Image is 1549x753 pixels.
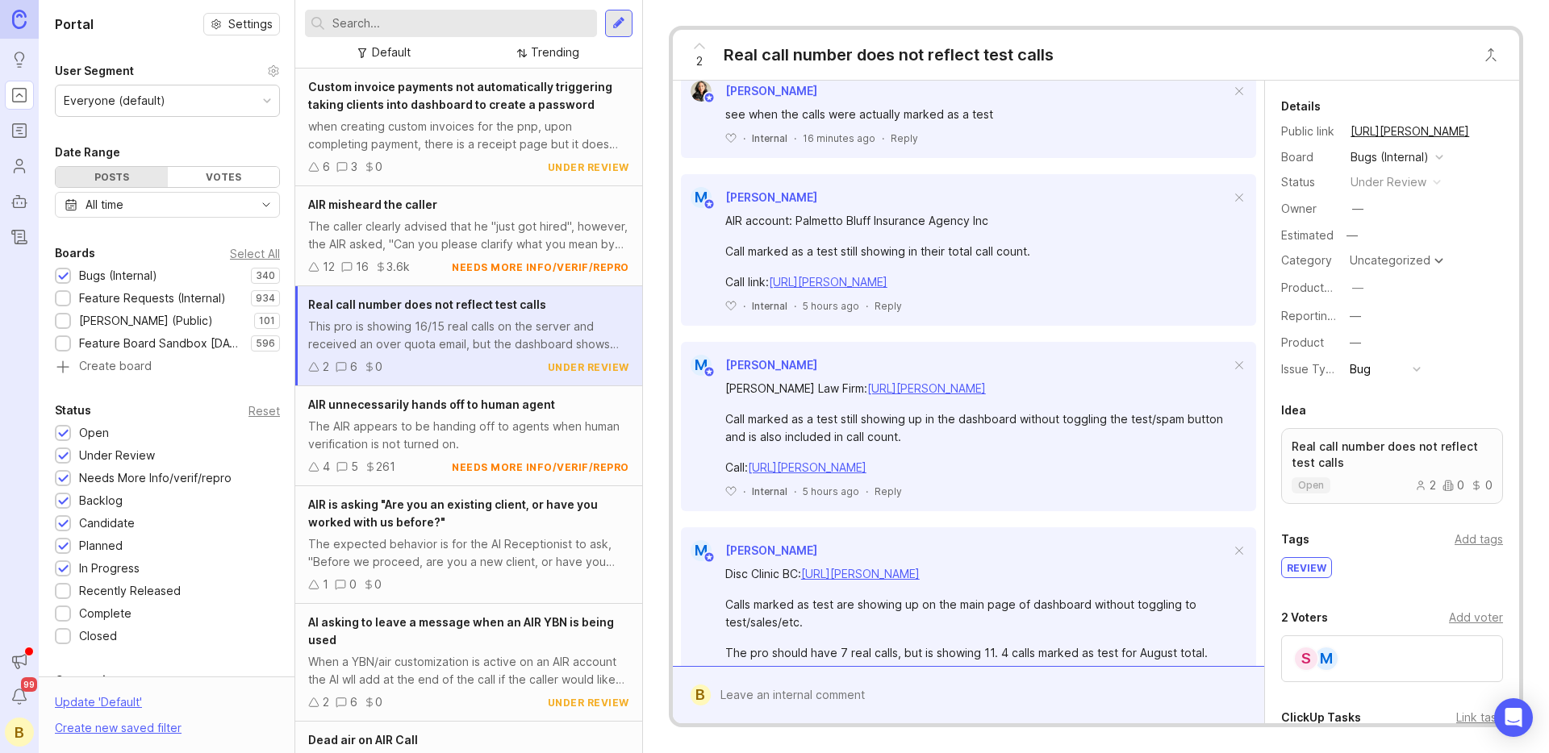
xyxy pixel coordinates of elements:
div: This pro is showing 16/15 real calls on the server and received an over quota email, but the dash... [308,318,629,353]
div: When a YBN/air customization is active on an AIR account the AI wll add at the end of the call if... [308,653,629,689]
div: 2 [323,358,329,376]
button: Close button [1475,39,1507,71]
div: Internal [752,485,787,498]
div: under review [548,360,629,374]
a: [URL][PERSON_NAME] [748,460,866,474]
div: 2 [1415,480,1436,491]
button: Notifications [5,682,34,711]
div: · [743,131,745,145]
div: Details [1281,97,1321,116]
div: 0 [1443,480,1464,491]
div: ClickUp Tasks [1281,708,1361,727]
div: Backlog [79,492,123,510]
a: M[PERSON_NAME] [681,187,817,208]
a: Roadmaps [5,116,34,145]
div: Disc Clinic BC: [725,565,1230,583]
a: AIR is asking "Are you an existing client, or have you worked with us before?"The expected behavi... [295,486,642,604]
div: Uncategorized [1350,255,1430,266]
a: Portal [5,81,34,110]
div: Link task [1456,709,1503,726]
div: Board [1281,148,1338,166]
span: [PERSON_NAME] [725,543,817,557]
a: Create board [55,360,280,375]
div: M [691,187,712,208]
div: Posts [56,167,168,187]
div: Open Intercom Messenger [1494,698,1533,737]
div: Internal [752,299,787,313]
a: Custom invoice payments not automatically triggering taking clients into dashboard to create a pa... [295,69,642,186]
div: Under Review [79,447,155,464]
div: Select All [230,249,280,258]
div: Reply [875,485,902,498]
div: Idea [1281,401,1306,420]
div: Open [79,424,109,442]
span: Settings [228,16,273,32]
div: needs more info/verif/repro [452,460,629,474]
div: — [1350,334,1361,352]
a: Autopilot [5,187,34,216]
span: [PERSON_NAME] [725,358,817,372]
p: 101 [259,314,275,327]
div: Companies [55,671,119,690]
div: All time [86,196,123,214]
div: 16 [356,258,369,276]
span: AI asking to leave a message when an AIR YBN is being used [308,615,614,647]
a: Users [5,152,34,181]
img: member badge [703,198,715,210]
div: · [743,299,745,313]
span: [PERSON_NAME] [725,84,817,98]
div: Feature Board Sandbox [DATE] [79,335,243,352]
a: [URL][PERSON_NAME] [867,381,986,395]
div: Call marked as a test still showing in their total call count. [725,243,1230,260]
div: · [794,485,796,498]
div: Votes [168,167,280,187]
div: Add voter [1449,609,1503,626]
img: Ysabelle Eugenio [691,81,712,102]
span: Dead air on AIR Call [308,733,418,747]
div: M [691,355,712,376]
div: Status [1281,173,1338,191]
div: The pro should have 7 real calls, but is showing 11. 4 calls marked as test for August total. [725,644,1230,662]
img: Canny Home [12,10,27,28]
span: AIR unnecessarily hands off to human agent [308,397,555,411]
div: Bug [1350,360,1371,378]
div: — [1350,307,1361,325]
div: 0 [1471,480,1493,491]
div: The expected behavior is for the AI Receptionist to ask, "Before we proceed, are you a new client... [308,535,629,571]
h1: Portal [55,15,94,34]
div: 261 [376,458,395,476]
p: Real call number does not reflect test calls [1292,439,1493,471]
div: Default [372,44,411,61]
div: 0 [375,693,382,711]
div: Public link [1281,123,1338,140]
div: M [691,540,712,561]
p: 340 [256,269,275,282]
a: AIR misheard the callerThe caller clearly advised that he "just got hired", however, the AIR aske... [295,186,642,286]
div: Create new saved filter [55,719,182,737]
a: [URL][PERSON_NAME] [769,275,887,289]
div: Closed [79,627,117,645]
a: M[PERSON_NAME] [681,540,817,561]
span: 2 [696,52,703,70]
div: 0 [375,358,382,376]
span: [PERSON_NAME] [725,190,817,204]
button: B [5,718,34,747]
a: Real call number does not reflect test callsThis pro is showing 16/15 real calls on the server an... [295,286,642,386]
div: AIR account: Palmetto Bluff Insurance Agency Inc [725,212,1230,230]
div: M [1313,646,1339,672]
div: — [1352,200,1363,218]
label: Product [1281,335,1324,349]
div: S [1293,646,1319,672]
div: Bugs (Internal) [79,267,157,285]
a: [URL][PERSON_NAME] [1346,121,1474,142]
div: 2 Voters [1281,608,1328,627]
p: 934 [256,292,275,305]
svg: toggle icon [253,198,279,211]
span: Real call number does not reflect test calls [308,297,546,311]
div: · [794,299,796,313]
span: AIR is asking "Are you an existing client, or have you worked with us before?" [308,497,598,529]
div: 0 [349,576,357,593]
a: Real call number does not reflect test callsopen200 [1281,428,1503,504]
div: needs more info/verif/repro [452,260,629,274]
